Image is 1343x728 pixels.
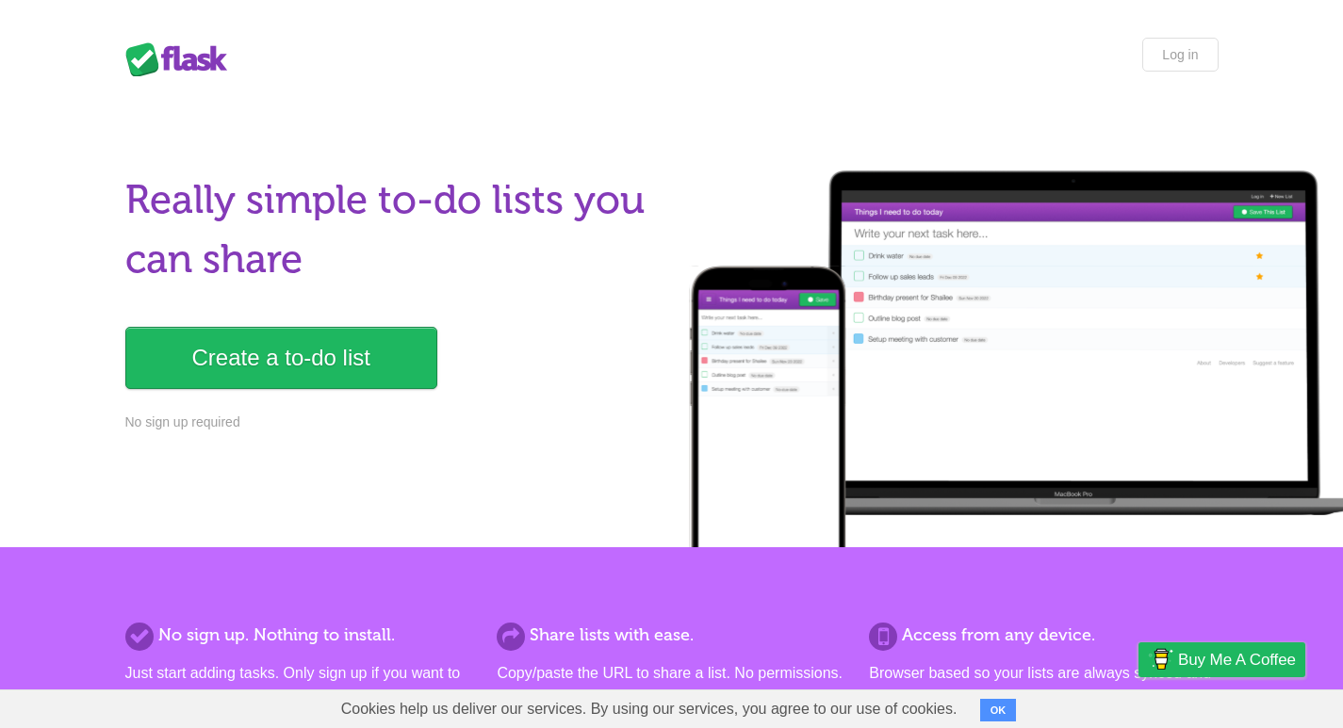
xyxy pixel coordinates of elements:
[125,42,238,76] div: Flask Lists
[1148,643,1173,675] img: Buy me a coffee
[125,662,474,707] p: Just start adding tasks. Only sign up if you want to save more than one list.
[497,662,845,707] p: Copy/paste the URL to share a list. No permissions. No formal invites. It's that simple.
[1178,643,1296,676] span: Buy me a coffee
[125,327,437,389] a: Create a to-do list
[869,623,1218,648] h2: Access from any device.
[1138,642,1305,677] a: Buy me a coffee
[125,413,661,432] p: No sign up required
[869,662,1218,707] p: Browser based so your lists are always synced and you can access them from anywhere.
[980,699,1017,721] button: OK
[322,690,976,728] span: Cookies help us deliver our services. By using our services, you agree to our use of cookies.
[125,170,661,289] h1: Really simple to-do lists you can share
[125,623,474,648] h2: No sign up. Nothing to install.
[497,623,845,648] h2: Share lists with ease.
[1142,38,1218,72] a: Log in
